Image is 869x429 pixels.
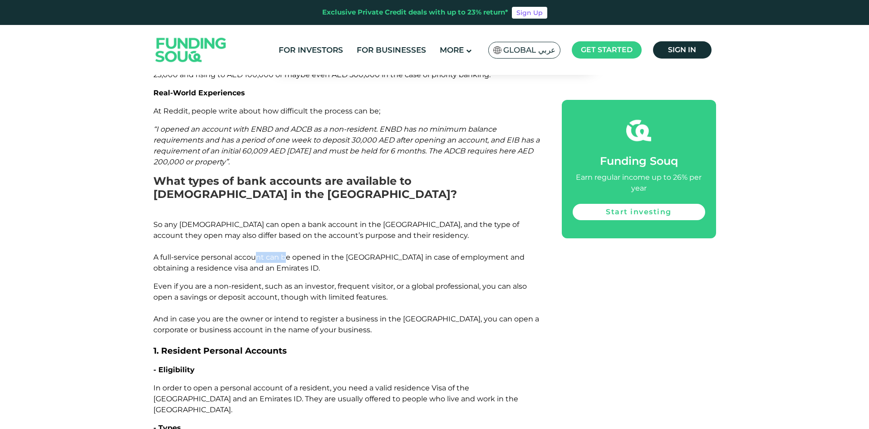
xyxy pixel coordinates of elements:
span: 1. Resident Personal Accounts [153,345,287,356]
div: Exclusive Private Credit deals with up to 23% return* [322,7,508,18]
a: Start investing [573,204,705,220]
img: Logo [147,27,236,73]
span: More [440,45,464,54]
a: For Businesses [354,43,428,58]
a: Sign Up [512,7,547,19]
div: Earn regular income up to 26% per year [573,172,705,194]
span: Real-World Experiences [153,89,245,97]
span: Get started [581,45,633,54]
span: So any [DEMOGRAPHIC_DATA] can open a bank account in the [GEOGRAPHIC_DATA], and the type of accou... [153,220,525,272]
span: In order to open a personal account of a resident, you need a valid residence Visa of the [GEOGRA... [153,384,518,414]
span: Sign in [668,45,696,54]
a: Sign in [653,41,712,59]
img: SA Flag [493,46,501,54]
a: For Investors [276,43,345,58]
span: “I opened an account with ENBD and ADCB as a non-resident. ENBD has no minimum balance requiremen... [153,125,540,166]
span: Funding Souq [600,154,678,168]
span: At Reddit, people write about how difficult the process can be; [153,107,380,115]
img: fsicon [626,118,651,143]
span: - Eligibility [153,365,195,374]
span: Even if you are a non-resident, such as an investor, frequent visitor, or a global professional, ... [153,282,539,334]
h2: What types of bank accounts are available to [DEMOGRAPHIC_DATA] in the [GEOGRAPHIC_DATA]? [153,175,541,201]
span: Global عربي [503,45,555,55]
